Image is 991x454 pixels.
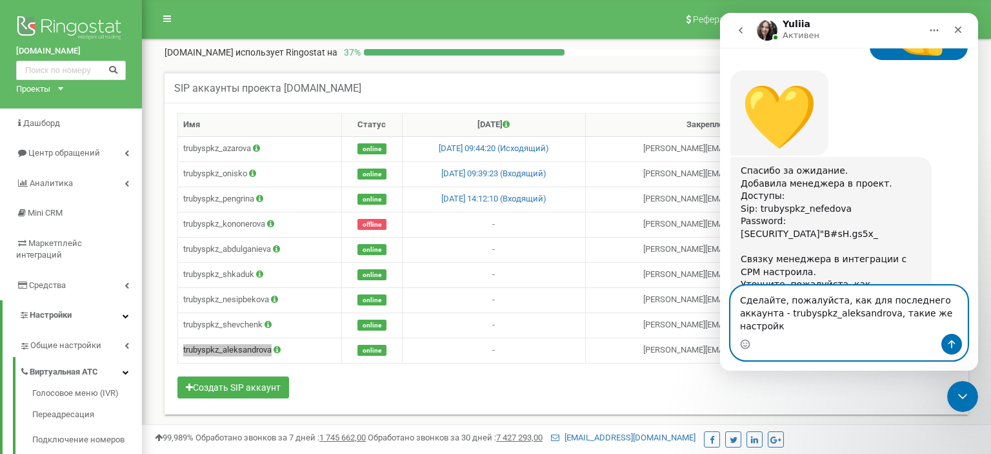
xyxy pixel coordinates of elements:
[32,428,142,453] a: Подключение номеров
[30,310,72,320] span: Настройки
[585,161,894,187] td: [PERSON_NAME] [EMAIL_ADDRESS][DOMAIN_NAME]
[20,326,30,336] button: Средство выбора эмодзи
[32,402,142,428] a: Переадресация
[10,57,108,143] div: yellow heart
[357,345,386,356] span: online
[21,73,98,135] div: yellow heart
[357,194,386,205] span: online
[439,143,549,153] a: [DATE] 09:44:20 (Исходящий)
[319,433,366,442] u: 1 745 662,00
[177,377,289,398] button: Создать SIP аккаунт
[585,187,894,212] td: [PERSON_NAME] [EMAIL_ADDRESS][DOMAIN_NAME]
[585,237,894,262] td: [PERSON_NAME] [EMAIL_ADDRESS][DOMAIN_NAME]
[178,287,342,313] td: trubyspkz_nesipbekova
[441,169,546,178] a: [DATE] 09:39:23 (Входящий)
[19,331,142,357] a: Общие настройки
[337,46,364,59] p: 37 %
[441,194,546,203] a: [DATE] 14:12:10 (Входящий)
[221,321,242,342] button: Отправить сообщение…
[585,262,894,287] td: [PERSON_NAME] [EMAIL_ADDRESS][DOMAIN_NAME]
[32,387,142,403] a: Голосовое меню (IVR)
[402,338,585,363] td: -
[16,45,126,57] a: [DOMAIN_NAME]
[235,47,337,57] span: использует Ringostat на
[402,262,585,287] td: -
[21,202,201,304] div: Password: [SECURITY_DATA]"B#sH.gs5x_ Связку менеджера в интеграции с СРМ настроила. Уточните, пож...
[357,143,386,154] span: online
[11,273,247,321] textarea: Ваше сообщение...
[585,287,894,313] td: [PERSON_NAME] [EMAIL_ADDRESS][DOMAIN_NAME]
[178,338,342,363] td: trubyspkz_aleksandrova
[29,280,66,290] span: Средства
[16,13,126,45] img: Ringostat logo
[585,114,894,137] th: Закреплен за сотрудником
[585,338,894,363] td: [PERSON_NAME] [EMAIL_ADDRESS][DOMAIN_NAME]
[178,187,342,212] td: trubyspkz_pengrina
[30,366,98,378] span: Виртуальная АТС
[402,287,585,313] td: -
[551,433,696,442] a: [EMAIL_ADDRESS][DOMAIN_NAME]
[16,61,126,80] input: Поиск по номеру
[402,237,585,262] td: -
[947,381,978,412] iframe: Intercom live chat
[10,144,248,340] div: Yuliia говорит…
[10,144,212,311] div: Спасибо за ожидание.Добавила менеджера в проект.Доступы:Sip: trubyspkz_nefedovaPassword: [SECURIT...
[195,433,366,442] span: Обработано звонков за 7 дней :
[178,313,342,338] td: trubyspkz_shevchenk
[585,313,894,338] td: [PERSON_NAME] [EMAIL_ADDRESS][DOMAIN_NAME]
[178,114,342,137] th: Имя
[496,433,543,442] u: 7 427 293,00
[16,238,82,260] span: Маркетплейс интеграций
[357,244,386,255] span: online
[357,320,386,331] span: online
[178,136,342,161] td: trubyspkz_azarova
[30,178,73,188] span: Аналитика
[174,83,361,94] h5: SIP аккаунты проекта [DOMAIN_NAME]
[28,208,63,218] span: Mini CRM
[178,237,342,262] td: trubyspkz_abdulganieva
[165,46,337,59] p: [DOMAIN_NAME]
[402,212,585,237] td: -
[19,357,142,384] a: Виртуальная АТС
[357,294,386,305] span: online
[178,262,342,287] td: trubyspkz_shkaduk
[585,212,894,237] td: [PERSON_NAME] [EMAIL_ADDRESS][DOMAIN_NAME]
[720,13,978,371] iframe: Intercom live chat
[342,114,403,137] th: Статус
[357,169,386,180] span: online
[30,340,101,352] span: Общие настройки
[155,433,194,442] span: 99,989%
[402,313,585,338] td: -
[357,269,386,280] span: online
[10,57,248,144] div: Yuliia говорит…
[357,219,386,230] span: offline
[585,136,894,161] td: [PERSON_NAME] [EMAIL_ADDRESS][DOMAIN_NAME]
[178,161,342,187] td: trubyspkz_onisko
[693,14,800,25] span: Реферальная программа
[3,300,142,331] a: Настройки
[23,118,60,128] span: Дашборд
[368,433,543,442] span: Обработано звонков за 30 дней :
[178,212,342,237] td: trubyspkz_kononerova
[16,83,50,96] div: Проекты
[28,148,100,158] span: Центр обращений
[21,152,201,202] div: Спасибо за ожидание. Добавила менеджера в проект. Доступы: Sip: trubyspkz_nefedova
[402,114,585,137] th: [DATE]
